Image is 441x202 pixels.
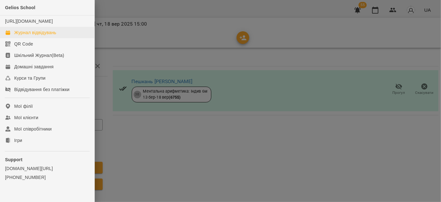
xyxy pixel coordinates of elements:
[14,103,33,109] div: Мої філії
[14,137,22,144] div: Ігри
[14,52,64,58] div: Шкільний Журнал(Beta)
[14,75,45,81] div: Курси та Групи
[5,19,53,24] a: [URL][DOMAIN_NAME]
[14,41,33,47] div: QR Code
[14,114,38,121] div: Мої клієнти
[14,64,53,70] div: Домашні завдання
[5,5,35,10] span: Gelios School
[5,165,89,172] a: [DOMAIN_NAME][URL]
[5,174,89,181] a: [PHONE_NUMBER]
[5,156,89,163] p: Support
[14,86,69,93] div: Відвідування без платіжки
[14,126,52,132] div: Мої співробітники
[14,29,56,36] div: Журнал відвідувань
